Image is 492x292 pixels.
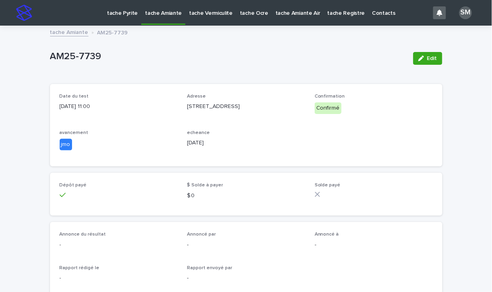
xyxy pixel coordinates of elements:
p: [DATE] 11:00 [60,102,178,111]
span: $ Solde à payer [187,183,223,188]
div: Confirmé [315,102,341,114]
p: - [187,274,305,282]
div: jmo [60,139,72,150]
div: SM [459,6,472,19]
span: Edit [427,56,437,61]
span: Confirmation [315,94,345,99]
p: AM25-7739 [50,51,407,62]
span: avancement [60,130,88,135]
span: Rapport envoyé par [187,266,232,270]
p: - [187,241,305,249]
span: Adresse [187,94,206,99]
p: - [60,274,178,282]
span: Rapport rédigé le [60,266,100,270]
span: Dépôt payé [60,183,87,188]
p: AM25-7739 [97,28,128,36]
p: - [60,241,178,249]
a: tache Amiante [50,27,88,36]
span: Annonce du résultat [60,232,106,237]
p: $ 0 [187,192,305,200]
span: Annoncé à [315,232,339,237]
span: echeance [187,130,210,135]
span: Annoncé par [187,232,216,237]
p: [DATE] [187,139,305,147]
img: stacker-logo-s-only.png [16,5,32,21]
p: - [315,241,433,249]
button: Edit [413,52,442,65]
span: Date du test [60,94,89,99]
p: [STREET_ADDRESS] [187,102,305,111]
span: Solde payé [315,183,341,188]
